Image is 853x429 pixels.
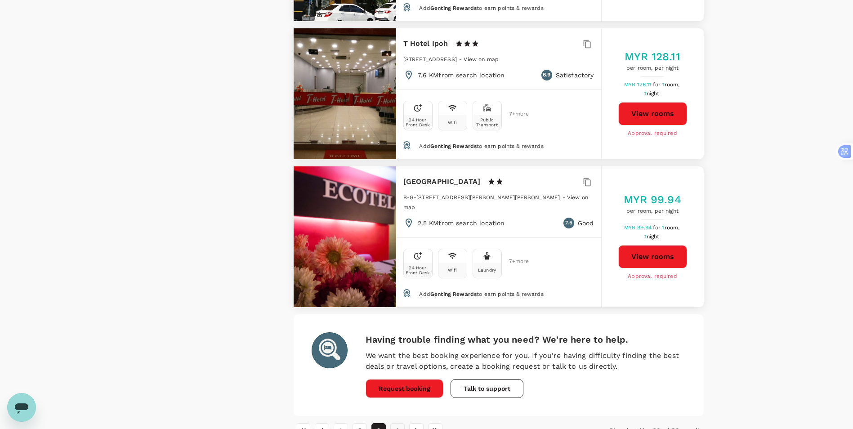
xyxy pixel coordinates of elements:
[419,143,543,149] span: Add to earn points & rewards
[653,224,662,231] span: for
[509,111,523,117] span: 7 + more
[565,219,572,228] span: 7.5
[459,56,464,63] span: -
[653,81,662,88] span: for
[624,224,653,231] span: MYR 99.94
[665,81,680,88] span: room,
[628,272,677,281] span: Approval required
[578,219,594,228] p: Good
[464,55,499,63] a: View on map
[7,393,36,422] iframe: 启动消息传送窗口的按钮
[628,129,677,138] span: Approval required
[618,245,687,268] button: View rooms
[509,259,523,264] span: 7 + more
[625,49,680,64] h5: MYR 128.11
[647,90,660,97] span: night
[418,219,505,228] p: 2.5 KM from search location
[366,332,686,347] h6: Having trouble finding what you need? We're here to help.
[478,268,496,273] div: Laundry
[624,81,653,88] span: MYR 128.11
[556,71,594,80] p: Satisfactory
[464,56,499,63] span: View on map
[430,291,477,297] span: Genting Rewards
[366,379,443,398] button: Request booking
[624,192,681,207] h5: MYR 99.94
[448,268,457,273] div: Wifi
[403,194,560,201] span: B-G-[STREET_ADDRESS][PERSON_NAME][PERSON_NAME]
[563,194,567,201] span: -
[403,37,448,50] h6: T Hotel Ipoh
[403,175,481,188] h6: [GEOGRAPHIC_DATA]
[430,143,477,149] span: Genting Rewards
[475,117,500,127] div: Public Transport
[662,224,681,231] span: 1
[618,102,687,125] button: View rooms
[419,5,543,11] span: Add to earn points & rewards
[662,81,681,88] span: 1
[418,71,505,80] p: 7.6 KM from search location
[624,207,681,216] span: per room, per night
[403,56,457,63] span: [STREET_ADDRESS]
[644,233,661,240] span: 1
[451,379,523,398] button: Talk to support
[665,224,680,231] span: room,
[543,71,550,80] span: 6.9
[406,117,430,127] div: 24 Hour Front Desk
[644,90,661,97] span: 1
[647,233,660,240] span: night
[419,291,543,297] span: Add to earn points & rewards
[430,5,477,11] span: Genting Rewards
[406,265,430,275] div: 24 Hour Front Desk
[366,350,686,372] p: We want the best booking experience for you. If you're having difficulty finding the best deals o...
[448,120,457,125] div: Wifi
[625,64,680,73] span: per room, per night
